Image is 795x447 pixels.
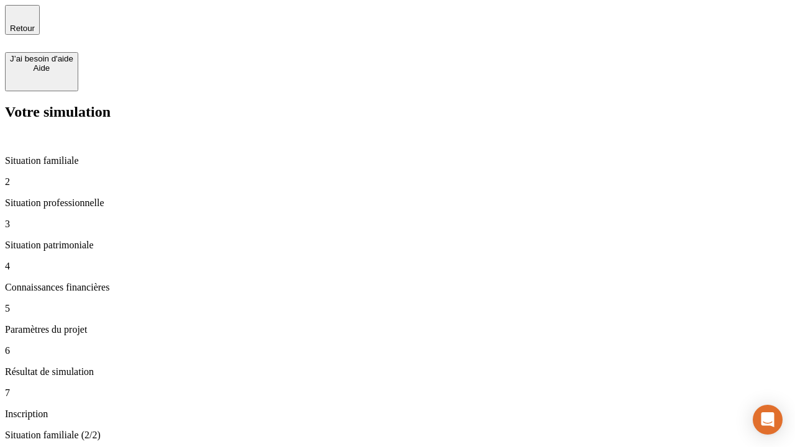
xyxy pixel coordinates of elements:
p: 6 [5,345,790,356]
p: 4 [5,261,790,272]
p: Résultat de simulation [5,366,790,377]
p: Paramètres du projet [5,324,790,335]
p: 2 [5,176,790,187]
span: Retour [10,24,35,33]
div: Open Intercom Messenger [753,405,783,435]
p: 5 [5,303,790,314]
p: 7 [5,387,790,399]
button: J’ai besoin d'aideAide [5,52,78,91]
p: Situation familiale [5,155,790,166]
p: 3 [5,219,790,230]
button: Retour [5,5,40,35]
p: Inscription [5,409,790,420]
p: Situation professionnelle [5,197,790,209]
div: Aide [10,63,73,73]
p: Connaissances financières [5,282,790,293]
div: J’ai besoin d'aide [10,54,73,63]
h2: Votre simulation [5,104,790,120]
p: Situation patrimoniale [5,240,790,251]
p: Situation familiale (2/2) [5,430,790,441]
